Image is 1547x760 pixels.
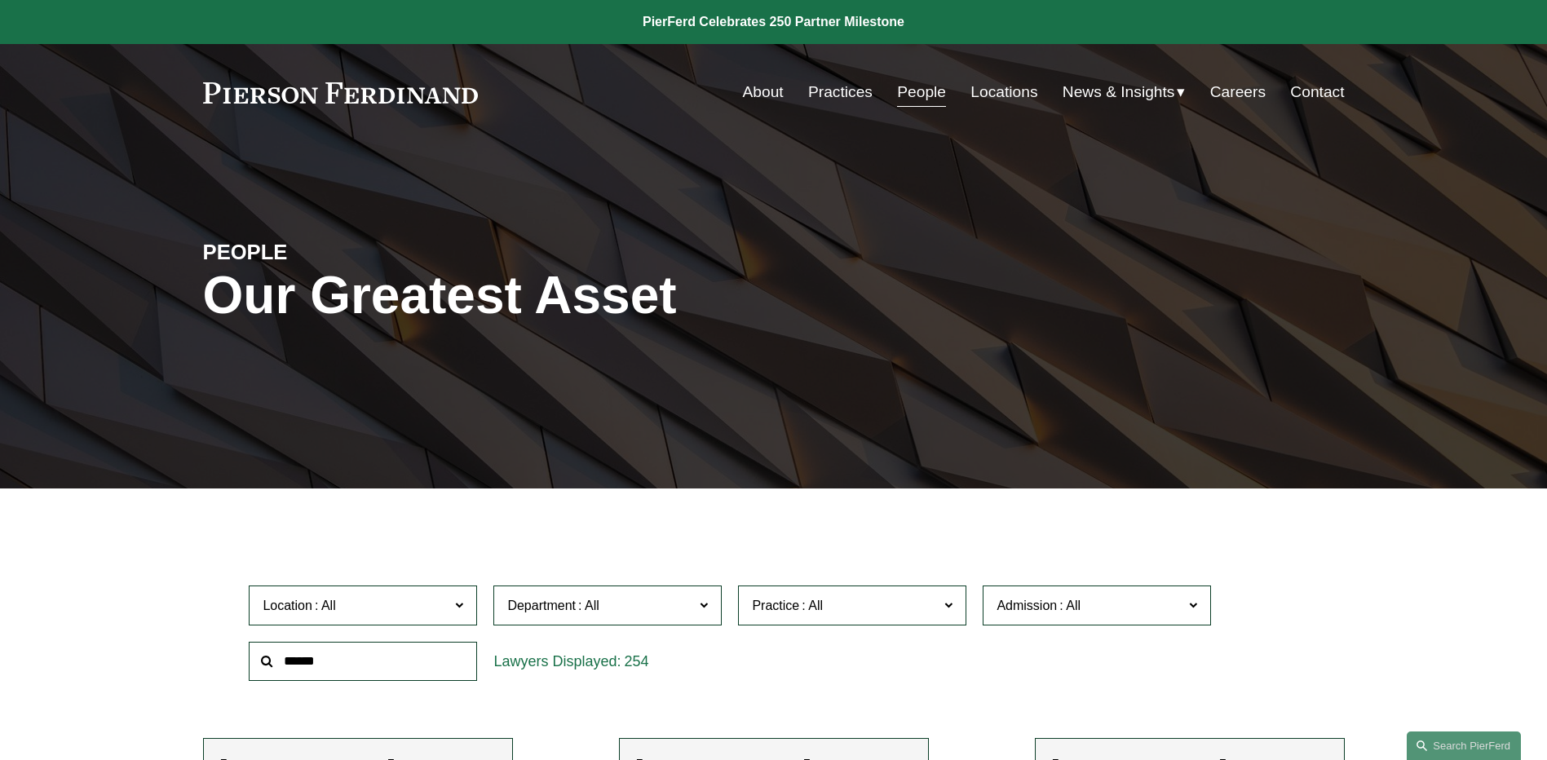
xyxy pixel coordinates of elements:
[1290,77,1344,108] a: Contact
[203,239,488,265] h4: PEOPLE
[507,599,576,612] span: Department
[1210,77,1266,108] a: Careers
[970,77,1037,108] a: Locations
[1407,731,1521,760] a: Search this site
[997,599,1057,612] span: Admission
[1063,77,1186,108] a: folder dropdown
[263,599,312,612] span: Location
[203,266,964,325] h1: Our Greatest Asset
[752,599,799,612] span: Practice
[1063,78,1175,107] span: News & Insights
[897,77,946,108] a: People
[743,77,784,108] a: About
[808,77,873,108] a: Practices
[624,653,648,669] span: 254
